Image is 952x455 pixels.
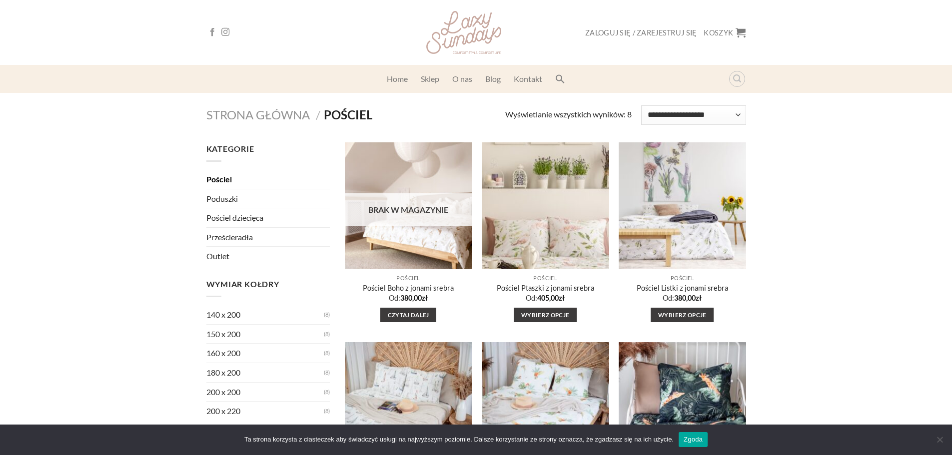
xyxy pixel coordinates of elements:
[505,108,632,121] p: Wyświetlanie wszystkich wyników: 8
[389,294,400,302] span: Od:
[674,294,702,302] bdi: 380,00
[526,294,537,302] span: Od:
[487,275,604,282] p: Pościel
[663,294,674,302] span: Od:
[555,74,565,84] svg: Search
[651,308,714,323] a: Przeczytaj więcej o „Pościel Listki z jonami srebra”
[206,247,330,266] a: Outlet
[324,306,330,323] span: (8)
[244,435,674,445] span: Ta strona korzysta z ciasteczek aby świadczyć usługi na najwyższym poziomie. Dalsze korzystanie z...
[206,144,254,153] span: Kategorie
[485,70,501,88] a: Blog
[206,228,330,247] a: Prześcieradła
[206,383,324,402] a: 200 x 200
[585,23,697,42] a: Zaloguj się / Zarejestruj się
[422,294,428,302] span: zł
[206,363,324,382] a: 180 x 200
[324,403,330,420] span: (8)
[206,170,330,189] a: Pościel
[324,364,330,381] span: (8)
[559,294,565,302] span: zł
[704,28,733,37] span: Koszyk
[206,344,324,363] a: 160 x 200
[585,28,697,37] span: Zaloguj się / Zarejestruj się
[637,284,728,293] a: Pościel Listki z jonami srebra
[208,28,216,37] a: Follow on Facebook
[497,284,594,293] a: Pościel Ptaszki z jonami srebra
[537,294,565,302] bdi: 405,00
[514,70,542,88] a: Kontakt
[316,107,320,122] span: /
[206,108,506,122] nav: Pościel
[206,189,330,208] a: Poduszki
[426,11,501,54] img: Lazy Sundays
[206,107,310,122] a: Strona główna
[206,305,324,324] a: 140 x 200
[350,275,467,282] p: Pościel
[624,275,741,282] p: Pościel
[387,70,408,88] a: Home
[641,105,746,125] select: Zamówienie
[696,294,702,302] span: zł
[206,325,324,344] a: 150 x 200
[221,28,229,37] a: Follow on Instagram
[324,326,330,343] span: (8)
[452,70,472,88] a: O nas
[380,308,437,323] a: Przeczytaj więcej o „Pościel Boho z jonami srebra”
[679,432,708,447] a: Zgoda
[421,70,439,88] a: Sklep
[935,435,945,445] span: Nie wyrażam zgody
[555,69,565,89] a: Search Icon Link
[704,21,746,43] a: Koszyk
[324,345,330,362] span: (8)
[514,308,577,323] a: Przeczytaj więcej o „Pościel Ptaszki z jonami srebra”
[729,71,745,87] a: Wyszukiwarka
[206,279,279,289] span: Wymiar kołdry
[363,284,454,293] a: Pościel Boho z jonami srebra
[206,208,330,227] a: Pościel dziecięca
[324,384,330,401] span: (8)
[400,294,428,302] bdi: 380,00
[206,402,324,421] a: 200 x 220
[345,193,472,226] div: Brak w magazynie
